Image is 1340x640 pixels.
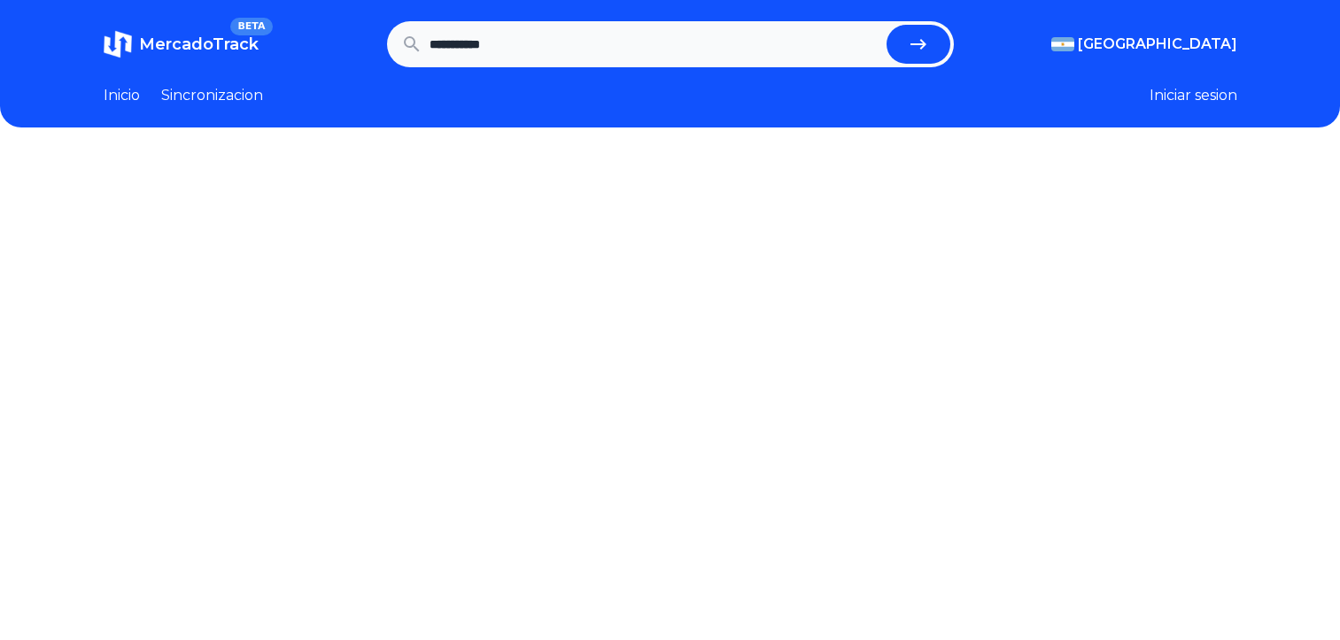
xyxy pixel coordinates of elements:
[1051,37,1074,51] img: Argentina
[230,18,272,35] span: BETA
[104,85,140,106] a: Inicio
[104,30,132,58] img: MercadoTrack
[1051,34,1237,55] button: [GEOGRAPHIC_DATA]
[1078,34,1237,55] span: [GEOGRAPHIC_DATA]
[161,85,263,106] a: Sincronizacion
[139,35,259,54] span: MercadoTrack
[1150,85,1237,106] button: Iniciar sesion
[104,30,259,58] a: MercadoTrackBETA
